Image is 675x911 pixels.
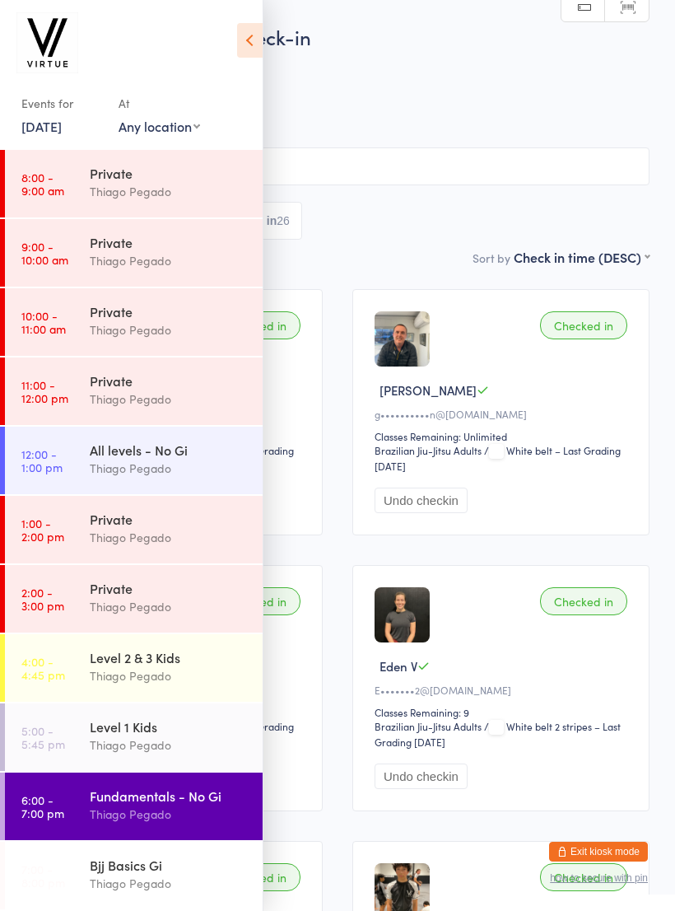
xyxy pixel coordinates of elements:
time: 10:00 - 11:00 am [21,309,66,335]
label: Sort by [472,250,510,266]
time: 9:00 - 10:00 am [21,240,68,266]
button: Undo checkin [375,488,468,513]
div: Brazilian Jiu-Jitsu Adults [375,719,482,733]
div: Thiago Pegado [90,805,249,824]
button: Undo checkin [375,764,468,789]
a: 4:00 -4:45 pmLevel 2 & 3 KidsThiago Pegado [5,634,263,702]
input: Search [26,147,649,185]
img: image1725350885.png [375,587,430,642]
div: Events for [21,90,102,117]
a: 10:00 -11:00 amPrivateThiago Pegado [5,288,263,356]
div: Thiago Pegado [90,459,249,478]
button: Exit kiosk mode [549,842,648,862]
div: Checked in [540,863,627,891]
div: Level 2 & 3 Kids [90,648,249,666]
a: [DATE] [21,117,62,135]
div: Classes Remaining: 9 [375,705,632,719]
span: Eden V [379,657,417,675]
time: 2:00 - 3:00 pm [21,586,64,612]
div: At [119,90,200,117]
div: Brazilian Jiu-Jitsu Adults [375,443,482,457]
div: Private [90,164,249,182]
time: 12:00 - 1:00 pm [21,447,63,474]
div: Bjj Basics Gi [90,856,249,874]
time: 1:00 - 2:00 pm [21,516,64,543]
a: 1:00 -2:00 pmPrivateThiago Pegado [5,496,263,563]
div: Thiago Pegado [90,736,249,754]
div: Fundamentals - No Gi [90,787,249,805]
div: Thiago Pegado [90,390,249,409]
div: Private [90,302,249,320]
a: 11:00 -12:00 pmPrivateThiago Pegado [5,357,263,425]
a: 2:00 -3:00 pmPrivateThiago Pegado [5,565,263,633]
a: 5:00 -5:45 pmLevel 1 KidsThiago Pegado [5,703,263,771]
div: 26 [277,214,290,227]
div: Classes Remaining: Unlimited [375,429,632,443]
div: Thiago Pegado [90,251,249,270]
div: Thiago Pegado [90,666,249,685]
a: 7:00 -8:00 pmBjj Basics GiThiago Pegado [5,842,263,909]
div: Any location [119,117,200,135]
a: 6:00 -7:00 pmFundamentals - No GiThiago Pegado [5,773,263,840]
span: Thiago Pegado [26,75,624,91]
a: 8:00 -9:00 amPrivateThiago Pegado [5,150,263,217]
img: Virtue Brazilian Jiu-Jitsu [16,12,78,73]
div: Thiago Pegado [90,320,249,339]
div: Private [90,510,249,528]
h2: Fundamentals - No Gi Check-in [26,23,649,50]
div: Private [90,371,249,390]
span: [DATE] 6:00pm [26,58,624,75]
div: Private [90,233,249,251]
span: Brazilian Jiu-Jitsu Adults [26,108,649,124]
time: 6:00 - 7:00 pm [21,793,64,820]
span: [PERSON_NAME] [379,381,477,399]
img: image1749688629.png [375,311,430,367]
time: 5:00 - 5:45 pm [21,724,65,750]
a: 12:00 -1:00 pmAll levels - No GiThiago Pegado [5,427,263,494]
div: Thiago Pegado [90,182,249,201]
div: Private [90,579,249,597]
button: how to secure with pin [550,872,648,884]
div: Checked in [540,311,627,339]
div: Checked in [540,587,627,615]
a: 9:00 -10:00 amPrivateThiago Pegado [5,219,263,287]
div: All levels - No Gi [90,441,249,459]
time: 7:00 - 8:00 pm [21,862,65,889]
div: g••••••••••n@[DOMAIN_NAME] [375,407,632,421]
time: 11:00 - 12:00 pm [21,378,68,404]
div: Thiago Pegado [90,874,249,893]
span: Virtue Brazilian Jiu-Jitsu [26,91,624,108]
div: Thiago Pegado [90,597,249,616]
div: Level 1 Kids [90,717,249,736]
time: 8:00 - 9:00 am [21,171,64,197]
div: E•••••••2@[DOMAIN_NAME] [375,683,632,697]
time: 4:00 - 4:45 pm [21,655,65,681]
div: Thiago Pegado [90,528,249,547]
div: Check in time (DESC) [514,248,649,266]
